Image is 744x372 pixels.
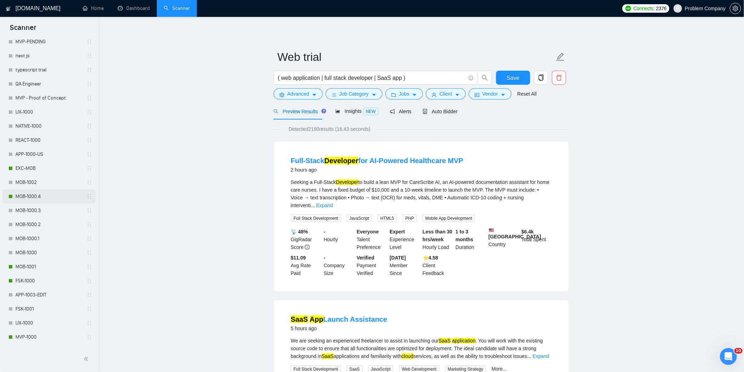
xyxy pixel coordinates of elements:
span: Mobile App Development [423,214,475,222]
input: Scanner name... [277,48,554,66]
span: folder [391,92,396,97]
img: 🇺🇸 [489,228,494,233]
span: Auto Bidder [423,109,457,114]
span: delete [552,75,566,81]
div: Talent Preference [355,228,389,251]
span: info-circle [305,245,310,250]
button: setting [730,3,741,14]
a: MOB-1001 [15,260,82,274]
a: setting [730,6,741,11]
a: NATIVE-1000 [15,119,82,133]
span: holder [86,208,92,213]
span: caret-down [312,92,317,97]
span: holder [86,67,92,73]
a: APP-1000-US [15,147,82,161]
span: double-left [84,355,91,363]
a: FSK-1000 [15,274,82,288]
span: robot [423,109,428,114]
img: upwork-logo.png [626,6,631,11]
span: notification [390,109,395,114]
a: homeHome [83,5,104,11]
span: HTML5 [378,214,397,222]
span: search [274,109,278,114]
a: dashboardDashboard [118,5,150,11]
a: SaaS AppLaunch Assistance [291,315,387,323]
span: holder [86,278,92,284]
mark: application [452,338,476,344]
a: APP-1003-EDIT [15,288,82,302]
div: 5 hours ago [291,324,387,333]
span: Save [507,73,519,82]
div: Member Since [388,254,421,277]
span: Job Category [339,90,368,98]
span: Jobs [399,90,410,98]
span: Detected 2190 results (16.43 seconds) [284,125,376,133]
a: MOB-1000.4 [15,190,82,204]
a: next js [15,49,82,63]
span: holder [86,137,92,143]
span: NEW [363,108,379,115]
span: ... [527,353,531,359]
span: holder [86,320,92,326]
span: user [432,92,437,97]
mark: Developer [325,157,359,165]
div: GigRadar Score [289,228,322,251]
a: QA Engineer [15,77,82,91]
span: holder [86,334,92,340]
a: EXC-MOB [15,161,82,175]
span: Vendor [482,90,498,98]
span: 2376 [656,5,667,12]
span: holder [86,109,92,115]
div: Seeking a Full-Stack to build a lean MVP for CareScribe AI, an AI-powered documentation assistant... [291,178,552,209]
span: holder [86,250,92,256]
div: Country [487,228,520,251]
b: Expert [390,229,405,235]
div: 2 hours ago [291,166,463,174]
div: Hourly Load [421,228,454,251]
span: Preview Results [274,109,324,114]
span: holder [86,123,92,129]
span: holder [86,306,92,312]
span: Advanced [287,90,309,98]
b: [DATE] [390,255,406,261]
span: holder [86,236,92,242]
a: MOB-1000.3 [15,204,82,218]
span: info-circle [469,76,473,80]
span: holder [86,180,92,185]
span: bars [332,92,336,97]
span: holder [86,222,92,227]
a: Expand [533,353,549,359]
b: - [324,255,326,261]
span: holder [86,95,92,101]
a: Full-StackDeveloperfor AI-Powered Healthcare MVP [291,157,463,165]
button: idcardVendorcaret-down [469,88,512,100]
b: Verified [357,255,375,261]
b: - [324,229,326,235]
a: MOB-1000.1 [15,232,82,246]
mark: Developer [336,179,358,185]
span: Scanner [4,23,42,37]
b: [GEOGRAPHIC_DATA] [489,228,541,239]
mark: SaaS [439,338,451,344]
span: search [478,75,492,81]
div: Client Feedback [421,254,454,277]
mark: SaaS [322,353,334,359]
mark: App [310,315,323,323]
b: 1 to 3 months [456,229,474,242]
span: holder [86,152,92,157]
b: 📡 48% [291,229,308,235]
span: holder [86,292,92,298]
button: barsJob Categorycaret-down [326,88,382,100]
span: caret-down [412,92,417,97]
b: $11.09 [291,255,306,261]
div: Tooltip anchor [321,108,327,114]
button: folderJobscaret-down [385,88,423,100]
div: Total Spent [520,228,553,251]
a: MOB-1000 [15,246,82,260]
span: caret-down [455,92,460,97]
span: ... [311,203,315,208]
a: MVP-PENDING [15,35,82,49]
span: caret-down [501,92,506,97]
span: Connects: [634,5,655,12]
a: MVP - Proof of Concept [15,91,82,105]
